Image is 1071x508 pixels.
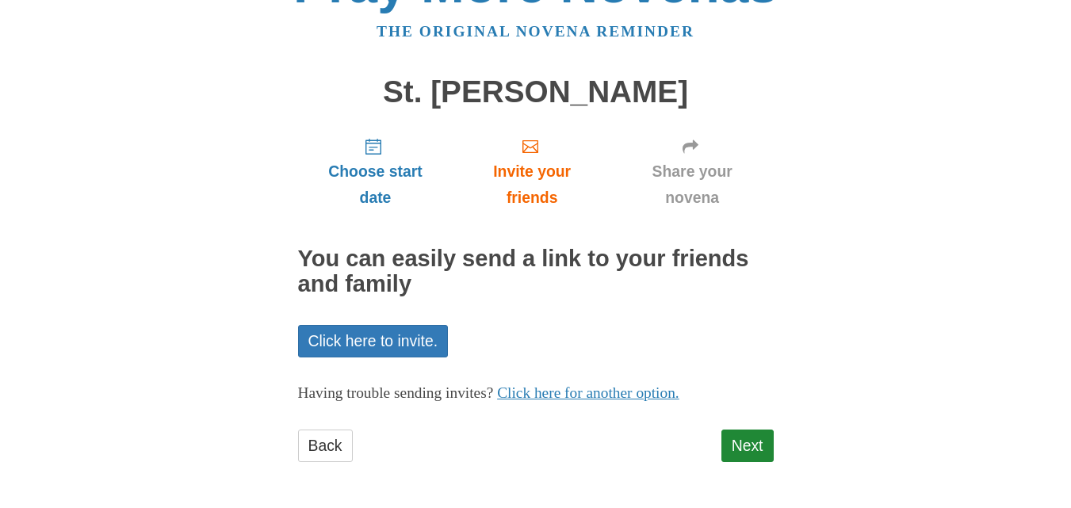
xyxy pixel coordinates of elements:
[314,159,438,211] span: Choose start date
[298,430,353,462] a: Back
[298,75,774,109] h1: St. [PERSON_NAME]
[611,124,774,219] a: Share your novena
[298,384,494,401] span: Having trouble sending invites?
[469,159,595,211] span: Invite your friends
[453,124,610,219] a: Invite your friends
[377,23,694,40] a: The original novena reminder
[298,325,449,357] a: Click here to invite.
[627,159,758,211] span: Share your novena
[497,384,679,401] a: Click here for another option.
[721,430,774,462] a: Next
[298,124,453,219] a: Choose start date
[298,246,774,297] h2: You can easily send a link to your friends and family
